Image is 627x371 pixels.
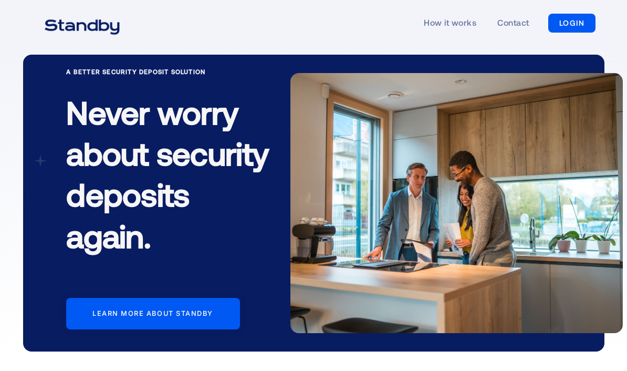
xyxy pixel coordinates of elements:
div: A Better Security Deposit Solution [66,66,274,77]
a: Learn more about standby [66,298,240,329]
a: LOGIN [548,14,596,33]
div: Learn more about standby [92,310,213,318]
h1: Never worry about security deposits again. [66,83,274,273]
a: home [32,13,133,34]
